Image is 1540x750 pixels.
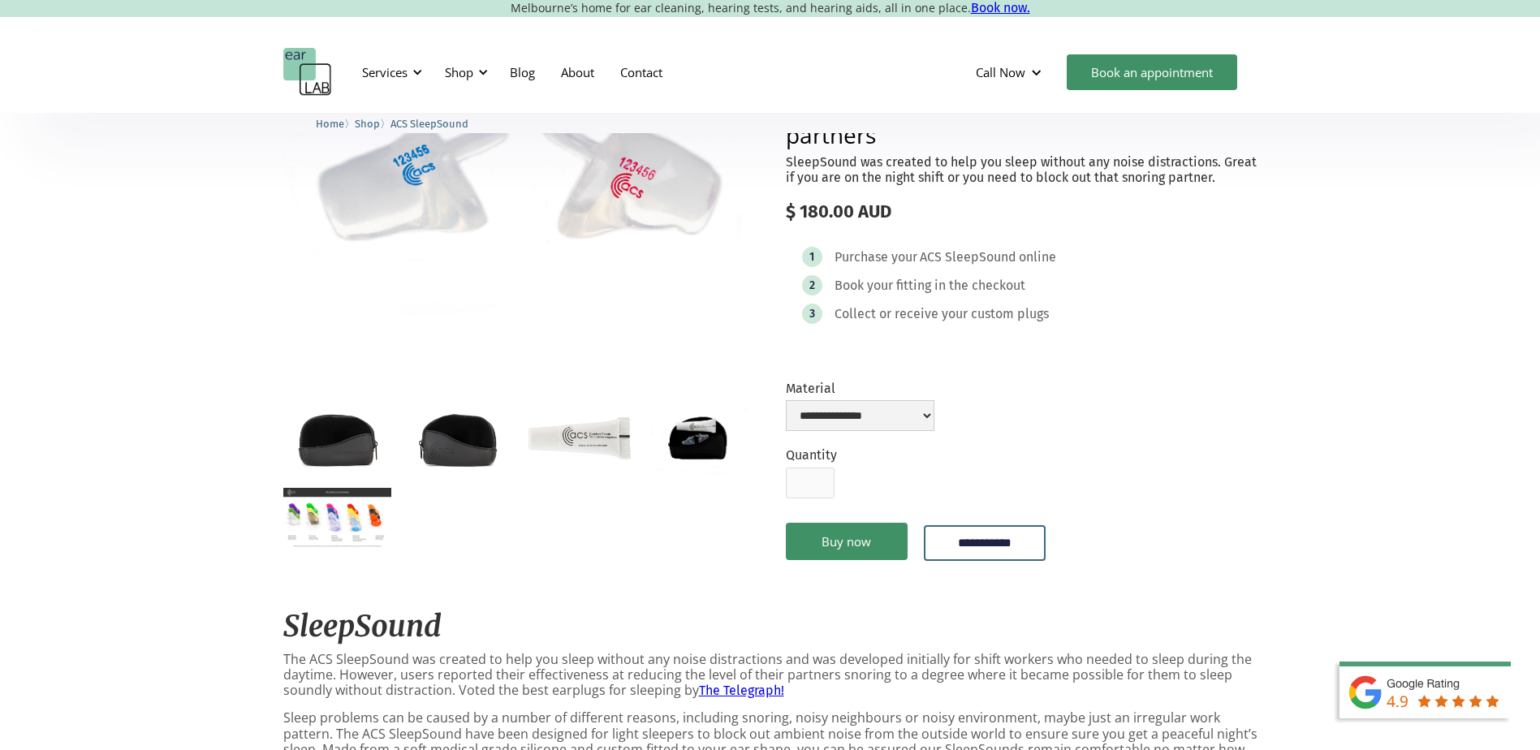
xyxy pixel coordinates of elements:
span: Shop [355,118,380,130]
img: ACS SleepSound [283,19,755,347]
div: ACS SleepSound [920,249,1016,265]
li: 〉 [316,115,355,132]
p: SleepSound was created to help you sleep without any noise distractions. Great if you are on the ... [786,154,1257,185]
a: Buy now [786,523,908,560]
div: Shop [435,48,493,97]
div: 2 [809,279,815,291]
a: The Telegraph! [699,683,784,698]
a: open lightbox [283,403,391,474]
li: 〉 [355,115,390,132]
div: 1 [809,251,814,263]
a: open lightbox [283,488,391,549]
div: Services [352,48,427,97]
a: open lightbox [404,403,512,474]
div: Book your fitting in the checkout [835,278,1025,294]
a: About [548,49,607,96]
a: Book an appointment [1067,54,1237,90]
a: open lightbox [646,403,754,475]
em: SleepSound [283,608,442,644]
div: Purchase your [835,249,917,265]
label: Material [786,381,934,396]
div: online [1019,249,1056,265]
div: Services [362,64,408,80]
div: 3 [809,308,815,320]
h2: Ideal for a better sleep or those with snoring partners [786,101,1257,146]
a: open lightbox [283,19,755,347]
div: $ 180.00 AUD [786,201,1257,222]
a: Contact [607,49,675,96]
p: The ACS SleepSound was created to help you sleep without any noise distractions and was developed... [283,652,1257,699]
a: Home [316,115,344,131]
span: Home [316,118,344,130]
label: Quantity [786,447,837,463]
a: Blog [497,49,548,96]
a: ACS SleepSound [390,115,468,131]
div: Shop [445,64,473,80]
div: Call Now [976,64,1025,80]
a: Shop [355,115,380,131]
span: ACS SleepSound [390,118,468,130]
div: Collect or receive your custom plugs [835,306,1049,322]
a: home [283,48,332,97]
a: open lightbox [525,403,633,474]
div: Call Now [963,48,1059,97]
